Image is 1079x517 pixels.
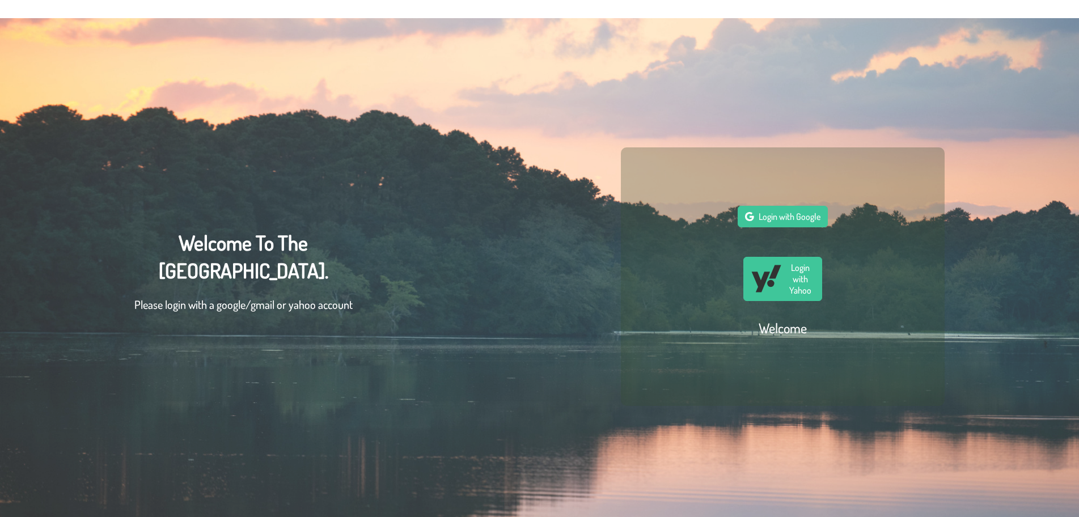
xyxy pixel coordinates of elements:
p: Please login with a google/gmail or yahoo account [134,296,353,313]
span: Login with Yahoo [786,262,815,296]
div: Welcome To The [GEOGRAPHIC_DATA]. [134,229,353,324]
span: Login with Google [759,211,820,222]
button: Login with Yahoo [743,257,822,301]
button: Login with Google [738,206,828,227]
h2: Welcome [759,319,807,337]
